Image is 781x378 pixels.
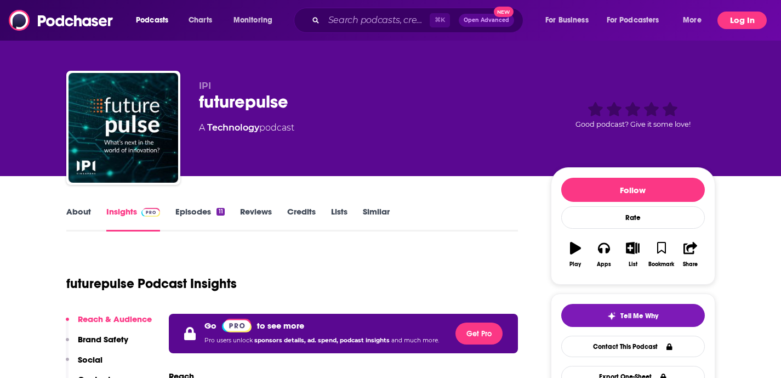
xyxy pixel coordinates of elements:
[331,206,347,232] a: Lists
[287,206,316,232] a: Credits
[136,13,168,28] span: Podcasts
[494,7,514,17] span: New
[561,206,705,229] div: Rate
[175,206,224,232] a: Episodes11
[199,81,211,91] span: IPI
[683,261,698,268] div: Share
[607,312,616,320] img: tell me why sparkle
[561,336,705,357] a: Contact This Podcast
[600,12,675,29] button: open menu
[257,320,304,331] p: to see more
[222,319,252,332] img: Podchaser Pro
[363,206,390,232] a: Similar
[675,12,715,29] button: open menu
[233,13,272,28] span: Monitoring
[128,12,183,29] button: open menu
[464,18,509,23] span: Open Advanced
[561,235,590,274] button: Play
[561,178,705,202] button: Follow
[590,235,618,274] button: Apps
[717,12,767,29] button: Log In
[199,121,294,134] div: A podcast
[254,337,391,344] span: sponsors details, ad. spend, podcast insights
[66,354,102,375] button: Social
[78,314,152,324] p: Reach & Audience
[569,261,581,268] div: Play
[538,12,602,29] button: open menu
[324,12,430,29] input: Search podcasts, credits, & more...
[545,13,589,28] span: For Business
[66,206,91,232] a: About
[647,235,676,274] button: Bookmark
[69,73,178,183] img: futurepulse
[551,81,715,149] div: Good podcast? Give it some love!
[597,261,611,268] div: Apps
[459,14,514,27] button: Open AdvancedNew
[78,354,102,365] p: Social
[607,13,659,28] span: For Podcasters
[430,13,450,27] span: ⌘ K
[141,208,161,217] img: Podchaser Pro
[618,235,647,274] button: List
[204,320,216,331] p: Go
[629,261,637,268] div: List
[9,10,114,31] img: Podchaser - Follow, Share and Rate Podcasts
[304,8,534,33] div: Search podcasts, credits, & more...
[66,334,128,354] button: Brand Safety
[106,206,161,232] a: InsightsPodchaser Pro
[66,275,237,292] h1: futurepulse Podcast Insights
[575,120,691,128] span: Good podcast? Give it some love!
[66,314,152,334] button: Reach & Audience
[207,122,259,133] a: Technology
[222,318,252,332] a: Pro website
[240,206,272,232] a: Reviews
[204,332,439,349] p: Pro users unlock and much more.
[78,334,128,345] p: Brand Safety
[226,12,287,29] button: open menu
[189,13,212,28] span: Charts
[620,312,658,320] span: Tell Me Why
[181,12,219,29] a: Charts
[648,261,674,268] div: Bookmark
[455,323,503,345] button: Get Pro
[683,13,702,28] span: More
[676,235,704,274] button: Share
[561,304,705,327] button: tell me why sparkleTell Me Why
[216,208,224,216] div: 11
